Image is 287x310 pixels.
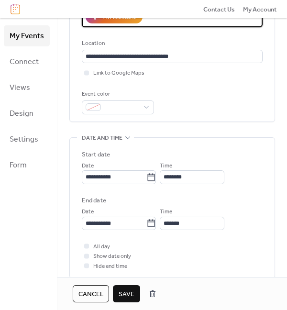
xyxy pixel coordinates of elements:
a: Design [4,103,50,124]
a: Connect [4,51,50,72]
span: Form [10,158,27,173]
span: Time [160,161,172,171]
span: My Account [243,5,276,14]
div: Start date [82,150,110,159]
span: Hide end time [93,262,127,271]
span: All day [93,242,110,252]
span: Views [10,80,30,96]
button: Cancel [73,285,109,302]
div: End date [82,196,106,205]
span: My Events [10,29,44,44]
span: Time [160,207,172,217]
a: My Events [4,25,50,46]
span: Date [82,207,94,217]
a: Contact Us [203,4,235,14]
span: Show date only [93,252,131,261]
span: Connect [10,55,39,70]
span: Date [82,161,94,171]
a: Views [4,77,50,98]
span: Link to Google Maps [93,68,144,78]
div: AI Assistant [103,12,136,22]
span: Date and time [82,133,122,143]
a: Form [4,155,50,176]
div: Location [82,39,261,48]
a: My Account [243,4,276,14]
button: AI Assistant [86,11,143,23]
span: Settings [10,132,38,147]
span: Cancel [78,289,103,299]
span: Design [10,106,33,122]
img: logo [11,4,20,14]
a: Settings [4,129,50,150]
span: Save [119,289,134,299]
div: Event color [82,89,152,99]
span: Contact Us [203,5,235,14]
button: Save [113,285,140,302]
